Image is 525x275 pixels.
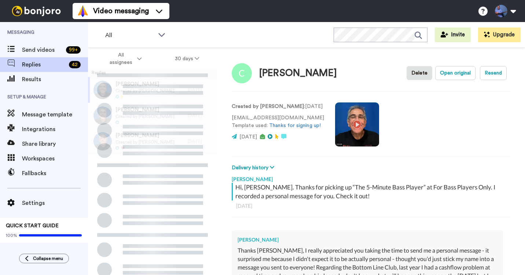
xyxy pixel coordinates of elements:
div: [PERSON_NAME] [259,68,337,79]
img: bj-logo-header-white.svg [9,6,64,16]
div: Hi, [PERSON_NAME]. Thanks for picking up “The 5-Minute Bass Player” at For Bass Players Only. I r... [235,183,509,200]
div: [DATE] [188,113,213,119]
img: vm-color.svg [77,5,89,17]
span: Created by [PERSON_NAME] [115,139,175,145]
button: Open original [435,66,476,80]
button: Delete [407,66,432,80]
img: 080bf5de-6f6f-4506-889a-7ae8948c17ea-thumb.jpg [93,132,112,151]
span: Video messaging [93,6,149,16]
div: [DATE] [188,138,213,144]
span: Message template [22,110,88,119]
span: Workspaces [22,154,88,163]
img: 97c9d6a7-c9d0-4688-a973-5849bd433f6c-thumb.jpg [93,106,112,125]
div: Replies [88,70,217,77]
button: Invite [435,28,471,42]
span: QUICK START GUIDE [6,223,59,228]
a: Thanks for signing up! [269,123,321,128]
span: All [105,31,154,40]
p: [EMAIL_ADDRESS][DOMAIN_NAME] Template used: [232,114,324,130]
span: [PERSON_NAME] [115,132,175,139]
span: Fallbacks [22,169,88,178]
button: Delivery history [232,164,276,172]
button: Collapse menu [19,254,69,263]
strong: Created by [PERSON_NAME] [232,104,304,109]
span: [PERSON_NAME] [115,106,175,113]
img: Image of Celia [232,63,252,83]
a: [PERSON_NAME]Created by [PERSON_NAME][DATE] [88,77,217,103]
div: [DATE] [188,87,213,93]
span: [DATE] [239,134,257,140]
div: 42 [69,61,81,68]
span: Created by [PERSON_NAME] [115,113,175,119]
span: Settings [22,199,88,207]
p: : [DATE] [232,103,324,111]
img: decf5db9-c063-45c1-acf1-98fec80c9caa-thumb.jpg [93,81,112,99]
span: Collapse menu [33,256,63,261]
span: Results [22,75,88,84]
span: Replies [22,60,66,69]
div: [PERSON_NAME] [238,236,497,243]
span: Integrations [22,125,88,134]
span: Created by [PERSON_NAME] [115,88,175,94]
button: 30 days [158,52,216,65]
a: [PERSON_NAME]Created by [PERSON_NAME][DATE] [88,129,217,154]
a: [PERSON_NAME]Created by [PERSON_NAME][DATE] [88,103,217,129]
span: All assignees [106,51,136,66]
div: [PERSON_NAME] [232,172,510,183]
button: All assignees [89,48,158,69]
div: [DATE] [236,202,506,210]
span: Send videos [22,46,63,54]
span: [PERSON_NAME] [115,80,175,88]
span: Share library [22,140,88,148]
span: 100% [6,232,17,238]
button: Resend [480,66,507,80]
div: 99 + [66,46,81,54]
button: Upgrade [478,28,521,42]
